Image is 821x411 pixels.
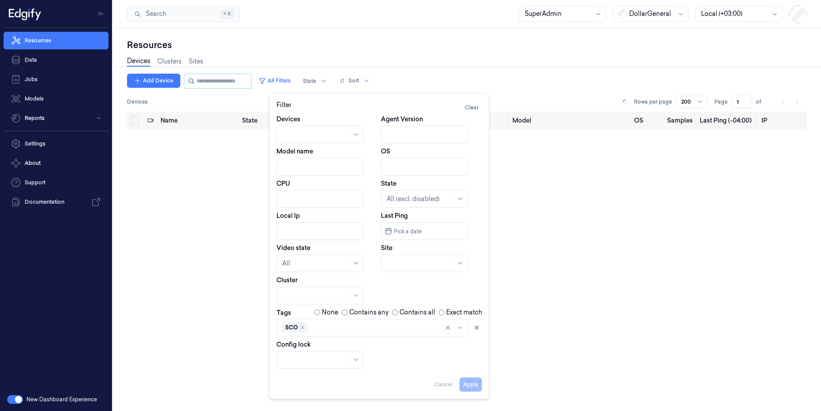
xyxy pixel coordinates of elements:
[381,147,390,156] label: OS
[127,39,807,51] div: Resources
[4,109,108,127] button: Reports
[322,308,338,317] label: None
[509,112,631,129] th: Model
[696,112,758,129] th: Last Ping (-04:00)
[392,227,422,235] span: Pick a date
[276,310,291,316] label: Tags
[276,115,300,123] label: Devices
[4,90,108,108] a: Models
[381,222,468,240] button: Pick a date
[4,174,108,191] a: Support
[631,112,664,129] th: OS
[4,135,108,153] a: Settings
[4,71,108,88] a: Jobs
[4,154,108,172] button: About
[349,308,388,317] label: Contains any
[461,101,482,115] button: Clear
[276,243,310,252] label: Video state
[157,112,239,129] th: Name
[634,98,672,106] p: Rows per page
[276,179,290,188] label: CPU
[381,211,408,220] label: Last Ping
[255,74,294,88] button: All Filters
[381,243,392,252] label: Site
[276,211,300,220] label: Local Ip
[239,112,280,129] th: State
[157,57,182,66] a: Clusters
[285,324,298,332] div: SCO
[300,325,305,330] div: Remove ,SCO
[399,308,435,317] label: Contains all
[756,98,770,106] span: of
[94,7,108,21] button: Toggle Navigation
[127,74,180,88] button: Add Device
[4,51,108,69] a: Data
[127,56,150,67] a: Devices
[714,98,728,106] span: Page
[276,276,298,284] label: Cluster
[189,57,203,66] a: Sites
[142,9,166,19] span: Search
[381,115,423,123] label: Agent Version
[381,179,396,188] label: State
[664,112,696,129] th: Samples
[276,101,482,115] div: Filter
[446,308,482,317] label: Exact match
[127,98,148,106] span: Devices
[131,116,139,125] button: Select all
[758,112,807,129] th: IP
[4,193,108,211] a: Documentation
[127,6,240,22] button: Search⌘K
[4,32,108,49] a: Resources
[276,147,313,156] label: Model name
[276,340,311,349] label: Config lock
[777,96,803,108] nav: pagination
